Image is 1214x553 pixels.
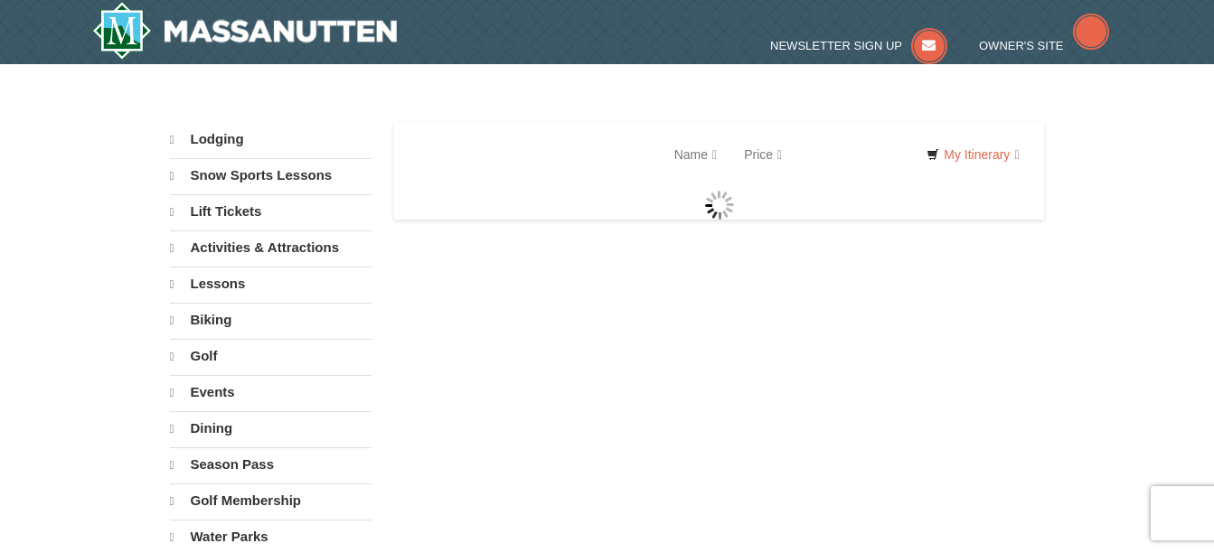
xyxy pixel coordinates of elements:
[979,39,1109,52] a: Owner's Site
[170,267,372,301] a: Lessons
[915,141,1030,168] a: My Itinerary
[170,194,372,229] a: Lift Tickets
[92,2,398,60] a: Massanutten Resort
[92,2,398,60] img: Massanutten Resort Logo
[170,158,372,192] a: Snow Sports Lessons
[770,39,902,52] span: Newsletter Sign Up
[170,375,372,409] a: Events
[170,123,372,156] a: Lodging
[661,136,730,173] a: Name
[979,39,1064,52] span: Owner's Site
[730,136,795,173] a: Price
[170,230,372,265] a: Activities & Attractions
[705,191,734,220] img: wait gif
[170,411,372,445] a: Dining
[770,39,947,52] a: Newsletter Sign Up
[170,303,372,337] a: Biking
[170,447,372,482] a: Season Pass
[170,339,372,373] a: Golf
[170,483,372,518] a: Golf Membership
